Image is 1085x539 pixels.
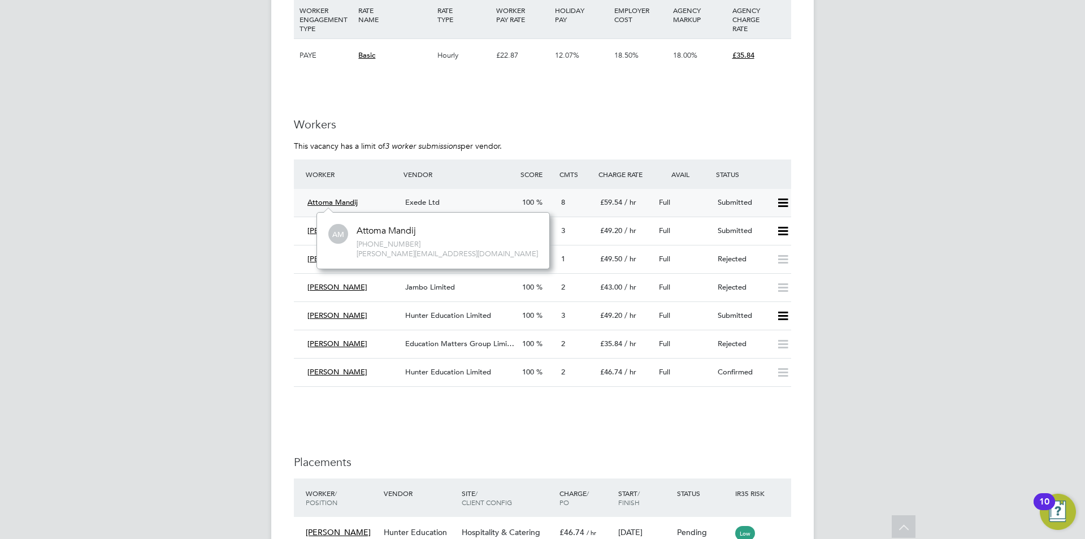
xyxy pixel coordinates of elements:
[561,226,565,235] span: 3
[307,282,367,292] span: [PERSON_NAME]
[713,193,772,212] div: Submitted
[713,250,772,269] div: Rejected
[405,311,491,320] span: Hunter Education Limited
[600,339,622,348] span: £35.84
[713,363,772,382] div: Confirmed
[618,489,640,507] span: / Finish
[462,489,512,507] span: / Client Config
[358,50,375,60] span: Basic
[307,311,367,320] span: [PERSON_NAME]
[561,197,565,207] span: 8
[674,483,733,503] div: Status
[307,197,358,207] span: Attoma Mandij
[381,483,459,503] div: Vendor
[659,254,670,264] span: Full
[522,282,534,292] span: 100
[294,141,791,151] p: This vacancy has a limit of per vendor.
[713,278,772,297] div: Rejected
[306,527,371,537] span: [PERSON_NAME]
[713,164,791,184] div: Status
[459,483,557,512] div: Site
[659,367,670,377] span: Full
[732,483,771,503] div: IR35 Risk
[357,249,538,259] span: [PERSON_NAME][EMAIL_ADDRESS][DOMAIN_NAME]
[624,226,636,235] span: / hr
[713,307,772,325] div: Submitted
[297,39,355,72] div: PAYE
[557,164,596,184] div: Cmts
[659,282,670,292] span: Full
[385,141,461,151] em: 3 worker submissions
[624,311,636,320] span: / hr
[557,483,615,512] div: Charge
[307,367,367,377] span: [PERSON_NAME]
[624,282,636,292] span: / hr
[614,50,639,60] span: 18.50%
[561,339,565,348] span: 2
[713,335,772,353] div: Rejected
[1039,502,1049,516] div: 10
[561,367,565,377] span: 2
[600,197,622,207] span: £59.54
[561,311,565,320] span: 3
[600,226,622,235] span: £49.20
[294,117,791,132] h3: Workers
[1040,494,1076,530] button: Open Resource Center, 10 new notifications
[673,50,697,60] span: 18.00%
[306,489,337,507] span: / Position
[713,222,772,240] div: Submitted
[659,226,670,235] span: Full
[677,527,730,537] div: Pending
[624,197,636,207] span: / hr
[624,367,636,377] span: / hr
[405,367,491,377] span: Hunter Education Limited
[307,339,367,348] span: [PERSON_NAME]
[561,282,565,292] span: 2
[307,226,367,235] span: [PERSON_NAME]
[294,455,791,469] h3: Placements
[357,240,538,249] span: [PHONE_NUMBER]
[405,197,440,207] span: Exede Ltd
[600,311,622,320] span: £49.20
[600,254,622,264] span: £49.50
[659,311,670,320] span: Full
[493,39,552,72] div: £22.87
[624,254,636,264] span: / hr
[518,164,557,184] div: Score
[328,225,348,244] span: AM
[303,164,401,184] div: Worker
[405,282,455,292] span: Jambo Limited
[522,311,534,320] span: 100
[462,527,540,537] span: Hospitality & Catering
[596,164,654,184] div: Charge Rate
[307,254,437,264] span: [PERSON_NAME] N'[PERSON_NAME]
[522,339,534,348] span: 100
[435,39,493,72] div: Hourly
[561,254,565,264] span: 1
[659,197,670,207] span: Full
[522,367,534,377] span: 100
[555,50,579,60] span: 12.07%
[732,50,754,60] span: £35.84
[624,339,636,348] span: / hr
[303,483,381,512] div: Worker
[600,282,622,292] span: £43.00
[559,489,589,507] span: / PO
[600,367,622,377] span: £46.74
[615,483,674,512] div: Start
[401,164,518,184] div: Vendor
[405,339,514,348] span: Education Matters Group Limi…
[654,164,713,184] div: Avail
[522,197,534,207] span: 100
[587,528,596,537] span: / hr
[559,527,584,537] span: £46.74
[357,225,416,237] div: Attoma Mandij
[659,339,670,348] span: Full
[303,521,791,531] a: [PERSON_NAME]Curriculum Head Chef and Trainer Assessor (Inner)Hunter Education LimitedHospitality...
